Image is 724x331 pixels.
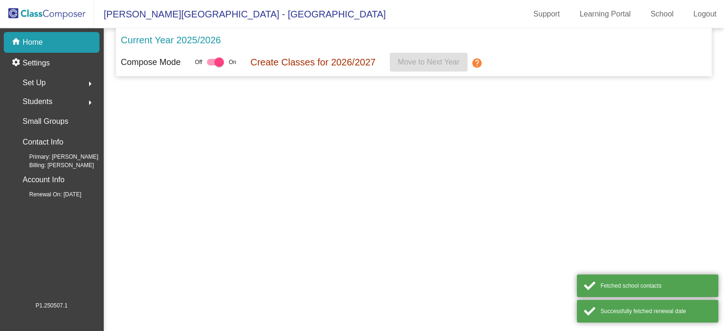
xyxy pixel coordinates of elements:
p: Current Year 2025/2026 [121,33,221,47]
p: Contact Info [23,136,63,149]
mat-icon: help [471,57,483,69]
div: Successfully fetched renewal date [601,307,711,315]
span: [PERSON_NAME][GEOGRAPHIC_DATA] - [GEOGRAPHIC_DATA] [94,7,386,22]
span: On [229,58,236,66]
span: Billing: [PERSON_NAME] [14,161,94,170]
a: Learning Portal [572,7,639,22]
a: Logout [686,7,724,22]
span: Primary: [PERSON_NAME] [14,153,99,161]
span: Renewal On: [DATE] [14,190,81,199]
span: Off [195,58,202,66]
mat-icon: settings [11,57,23,69]
p: Settings [23,57,50,69]
div: Fetched school contacts [601,282,711,290]
span: Set Up [23,76,46,89]
mat-icon: arrow_right [84,97,96,108]
p: Small Groups [23,115,68,128]
p: Compose Mode [121,56,181,69]
mat-icon: arrow_right [84,78,96,89]
p: Create Classes for 2026/2027 [250,55,376,69]
span: Students [23,95,52,108]
a: School [643,7,681,22]
mat-icon: home [11,37,23,48]
button: Move to Next Year [390,53,468,72]
p: Account Info [23,173,65,186]
p: Home [23,37,43,48]
a: Support [526,7,568,22]
span: Move to Next Year [398,58,460,66]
